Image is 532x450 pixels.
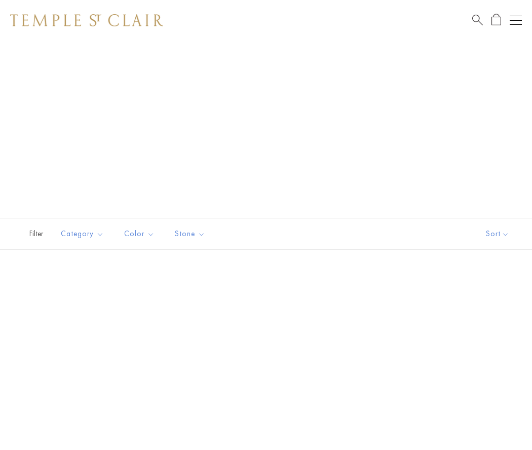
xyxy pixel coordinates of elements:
[472,14,483,26] a: Search
[463,218,532,249] button: Show sort by
[170,228,213,240] span: Stone
[53,222,111,245] button: Category
[10,14,163,26] img: Temple St. Clair
[119,228,162,240] span: Color
[510,14,522,26] button: Open navigation
[56,228,111,240] span: Category
[117,222,162,245] button: Color
[491,14,501,26] a: Open Shopping Bag
[167,222,213,245] button: Stone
